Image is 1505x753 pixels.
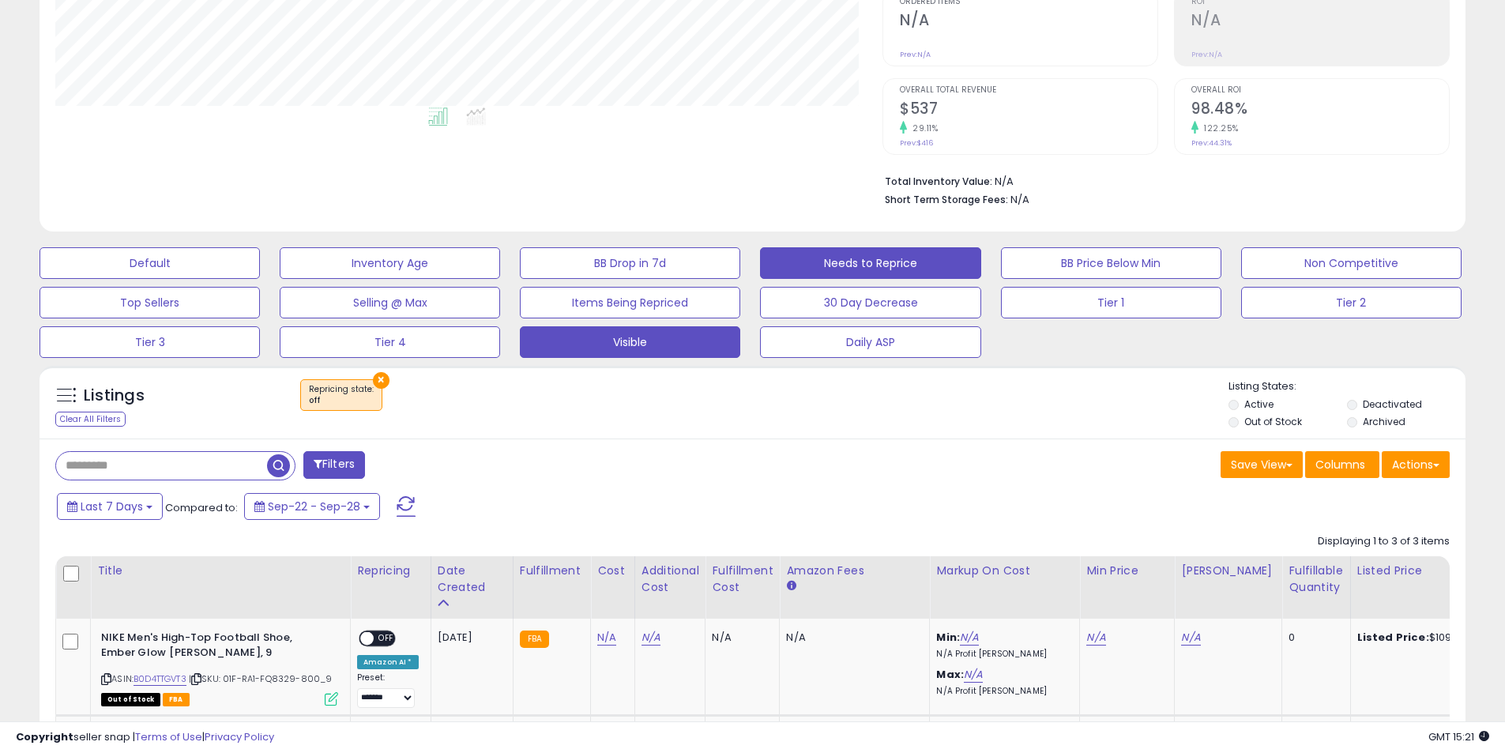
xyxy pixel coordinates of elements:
[900,50,931,59] small: Prev: N/A
[438,563,506,596] div: Date Created
[936,667,964,682] b: Max:
[1191,138,1232,148] small: Prev: 44.31%
[1001,247,1221,279] button: BB Price Below Min
[163,693,190,706] span: FBA
[1086,563,1168,579] div: Min Price
[357,563,424,579] div: Repricing
[520,631,549,648] small: FBA
[760,247,980,279] button: Needs to Reprice
[597,630,616,646] a: N/A
[55,412,126,427] div: Clear All Filters
[1244,415,1302,428] label: Out of Stock
[964,667,983,683] a: N/A
[1305,451,1379,478] button: Columns
[900,86,1157,95] span: Overall Total Revenue
[1357,631,1488,645] div: $109.90
[1191,50,1222,59] small: Prev: N/A
[165,500,238,515] span: Compared to:
[1198,122,1239,134] small: 122.25%
[1001,287,1221,318] button: Tier 1
[40,247,260,279] button: Default
[1241,287,1462,318] button: Tier 2
[1181,563,1275,579] div: [PERSON_NAME]
[1228,379,1465,394] p: Listing States:
[900,11,1157,32] h2: N/A
[1289,631,1338,645] div: 0
[930,556,1080,619] th: The percentage added to the cost of goods (COGS) that forms the calculator for Min & Max prices.
[885,193,1008,206] b: Short Term Storage Fees:
[101,631,338,704] div: ASIN:
[1244,397,1274,411] label: Active
[520,247,740,279] button: BB Drop in 7d
[900,100,1157,121] h2: $537
[374,632,399,646] span: OFF
[712,563,773,596] div: Fulfillment Cost
[960,630,979,646] a: N/A
[520,563,584,579] div: Fulfillment
[57,493,163,520] button: Last 7 Days
[101,693,160,706] span: All listings that are currently out of stock and unavailable for purchase on Amazon
[786,631,917,645] div: N/A
[1318,534,1450,549] div: Displaying 1 to 3 of 3 items
[760,287,980,318] button: 30 Day Decrease
[1181,630,1200,646] a: N/A
[1010,192,1029,207] span: N/A
[936,563,1073,579] div: Markup on Cost
[40,287,260,318] button: Top Sellers
[885,175,992,188] b: Total Inventory Value:
[268,499,360,514] span: Sep-22 - Sep-28
[280,247,500,279] button: Inventory Age
[1363,397,1422,411] label: Deactivated
[1221,451,1303,478] button: Save View
[189,672,333,685] span: | SKU: 01F-RA1-FQ8329-800_9
[1191,11,1449,32] h2: N/A
[16,729,73,744] strong: Copyright
[642,563,699,596] div: Additional Cost
[907,122,938,134] small: 29.11%
[280,326,500,358] button: Tier 4
[438,631,501,645] div: [DATE]
[357,655,419,669] div: Amazon AI *
[1315,457,1365,473] span: Columns
[303,451,365,479] button: Filters
[1357,630,1429,645] b: Listed Price:
[1086,630,1105,646] a: N/A
[1363,415,1405,428] label: Archived
[309,383,374,407] span: Repricing state :
[1289,563,1343,596] div: Fulfillable Quantity
[520,326,740,358] button: Visible
[357,672,419,708] div: Preset:
[936,686,1067,697] p: N/A Profit [PERSON_NAME]
[1191,86,1449,95] span: Overall ROI
[900,138,933,148] small: Prev: $416
[280,287,500,318] button: Selling @ Max
[135,729,202,744] a: Terms of Use
[760,326,980,358] button: Daily ASP
[936,630,960,645] b: Min:
[936,649,1067,660] p: N/A Profit [PERSON_NAME]
[597,563,628,579] div: Cost
[786,563,923,579] div: Amazon Fees
[97,563,344,579] div: Title
[244,493,380,520] button: Sep-22 - Sep-28
[373,372,389,389] button: ×
[1241,247,1462,279] button: Non Competitive
[1191,100,1449,121] h2: 98.48%
[84,385,145,407] h5: Listings
[134,672,186,686] a: B0D4TTGVT3
[101,631,293,664] b: NIKE Men's High-Top Football Shoe, Ember Glow [PERSON_NAME], 9
[1382,451,1450,478] button: Actions
[520,287,740,318] button: Items Being Repriced
[40,326,260,358] button: Tier 3
[1357,563,1494,579] div: Listed Price
[81,499,143,514] span: Last 7 Days
[786,579,796,593] small: Amazon Fees.
[16,730,274,745] div: seller snap | |
[642,630,660,646] a: N/A
[885,171,1438,190] li: N/A
[1428,729,1489,744] span: 2025-10-6 15:21 GMT
[205,729,274,744] a: Privacy Policy
[309,395,374,406] div: off
[712,631,767,645] div: N/A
